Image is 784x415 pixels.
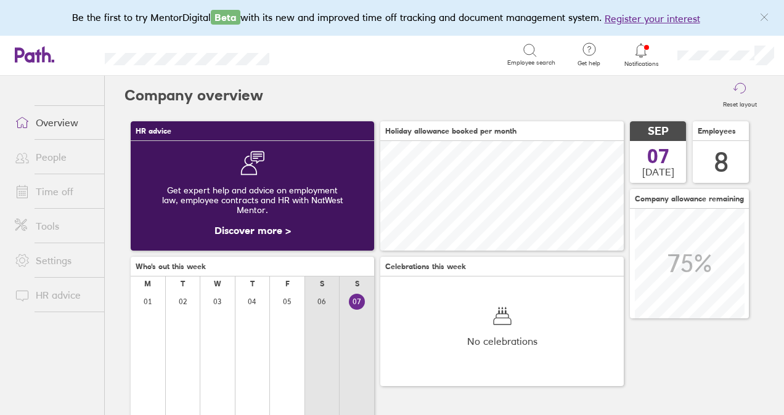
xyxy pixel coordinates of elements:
[5,248,104,273] a: Settings
[467,336,537,347] span: No celebrations
[385,262,466,271] span: Celebrations this week
[569,60,609,67] span: Get help
[5,214,104,238] a: Tools
[125,76,263,115] h2: Company overview
[647,147,669,166] span: 07
[136,262,206,271] span: Who's out this week
[385,127,517,135] span: Holiday allowance booked per month
[5,110,104,135] a: Overview
[5,179,104,204] a: Time off
[635,195,744,203] span: Company allowance remaining
[714,147,729,178] div: 8
[507,59,555,66] span: Employee search
[605,11,700,26] button: Register your interest
[144,280,151,288] div: M
[72,10,713,26] div: Be the first to try MentorDigital with its new and improved time off tracking and document manage...
[285,280,290,288] div: F
[698,127,736,135] span: Employees
[716,97,764,108] label: Reset layout
[181,280,185,288] div: T
[621,42,661,68] a: Notifications
[648,125,669,138] span: SEP
[5,283,104,307] a: HR advice
[355,280,359,288] div: S
[320,280,324,288] div: S
[136,127,171,135] span: HR advice
[141,175,364,225] div: Get expert help and advice on employment law, employee contracts and HR with NatWest Mentor.
[621,60,661,68] span: Notifications
[211,10,240,25] span: Beta
[642,166,674,177] span: [DATE]
[214,280,221,288] div: W
[214,224,291,236] a: Discover more >
[303,49,334,60] div: Search
[716,76,764,115] button: Reset layout
[5,145,104,169] a: People
[250,280,255,288] div: T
